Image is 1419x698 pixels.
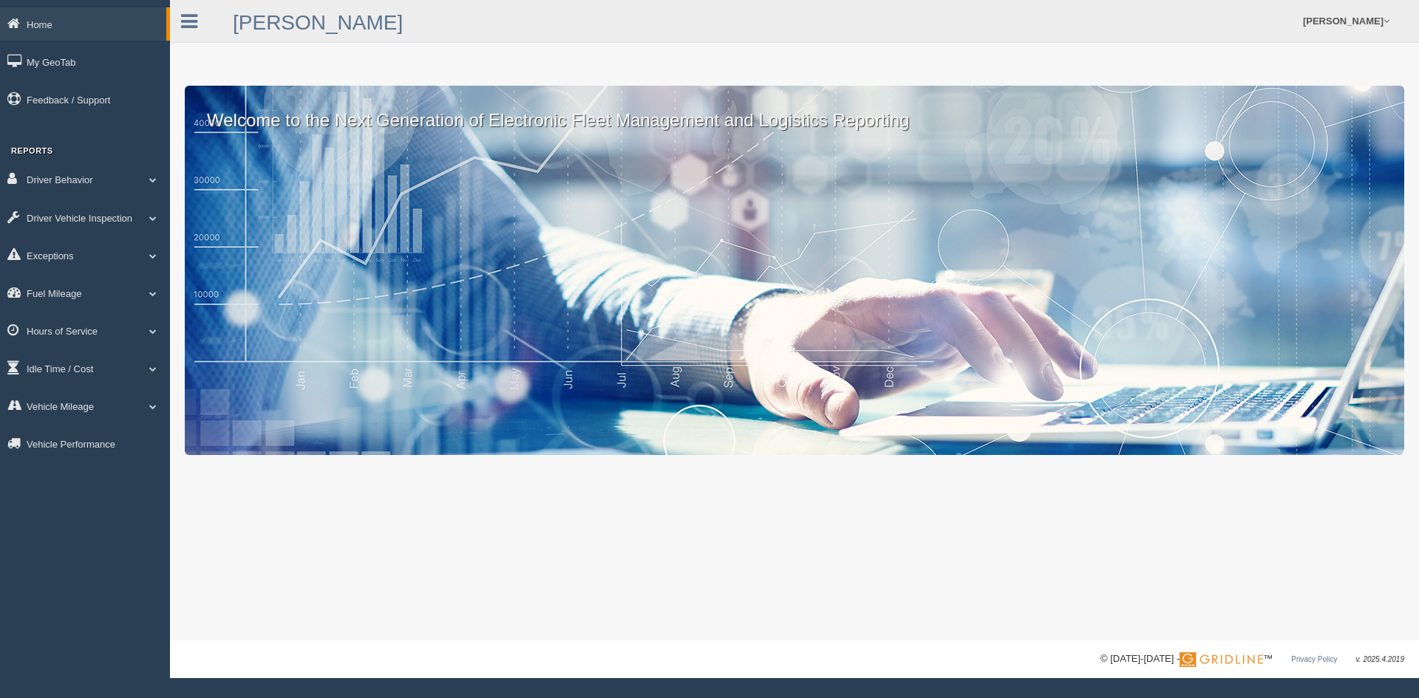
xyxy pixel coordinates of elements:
a: Privacy Policy [1291,655,1337,663]
p: Welcome to the Next Generation of Electronic Fleet Management and Logistics Reporting [185,86,1404,133]
img: Gridline [1180,652,1263,667]
span: v. 2025.4.2019 [1356,655,1404,663]
div: © [DATE]-[DATE] - ™ [1100,651,1404,667]
a: [PERSON_NAME] [233,11,403,34]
